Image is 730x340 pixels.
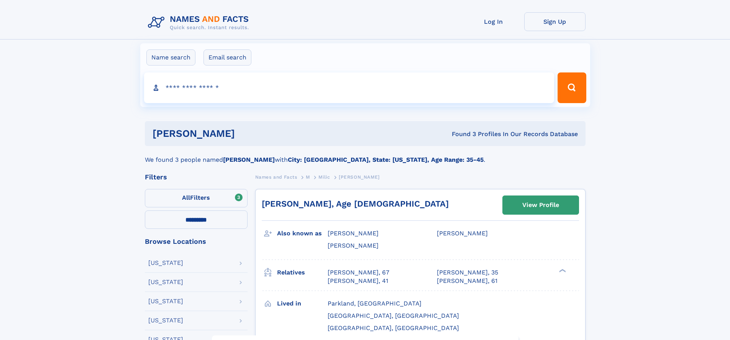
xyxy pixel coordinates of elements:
[145,189,248,207] label: Filters
[557,268,566,273] div: ❯
[145,238,248,245] div: Browse Locations
[328,324,459,332] span: [GEOGRAPHIC_DATA], [GEOGRAPHIC_DATA]
[146,49,195,66] label: Name search
[524,12,586,31] a: Sign Up
[255,172,297,182] a: Names and Facts
[148,317,183,324] div: [US_STATE]
[148,298,183,304] div: [US_STATE]
[339,174,380,180] span: [PERSON_NAME]
[145,146,586,164] div: We found 3 people named with .
[318,172,330,182] a: Milic
[343,130,578,138] div: Found 3 Profiles In Our Records Database
[223,156,275,163] b: [PERSON_NAME]
[148,279,183,285] div: [US_STATE]
[288,156,484,163] b: City: [GEOGRAPHIC_DATA], State: [US_STATE], Age Range: 35-45
[144,72,554,103] input: search input
[318,174,330,180] span: Milic
[277,297,328,310] h3: Lived in
[328,242,379,249] span: [PERSON_NAME]
[182,194,190,201] span: All
[328,300,422,307] span: Parkland, [GEOGRAPHIC_DATA]
[277,227,328,240] h3: Also known as
[306,174,310,180] span: M
[463,12,524,31] a: Log In
[437,268,498,277] a: [PERSON_NAME], 35
[328,268,389,277] a: [PERSON_NAME], 67
[262,199,449,209] a: [PERSON_NAME], Age [DEMOGRAPHIC_DATA]
[153,129,343,138] h1: [PERSON_NAME]
[522,196,559,214] div: View Profile
[148,260,183,266] div: [US_STATE]
[277,266,328,279] h3: Relatives
[558,72,586,103] button: Search Button
[437,230,488,237] span: [PERSON_NAME]
[328,312,459,319] span: [GEOGRAPHIC_DATA], [GEOGRAPHIC_DATA]
[503,196,579,214] a: View Profile
[306,172,310,182] a: M
[203,49,251,66] label: Email search
[437,277,497,285] a: [PERSON_NAME], 61
[145,12,255,33] img: Logo Names and Facts
[328,230,379,237] span: [PERSON_NAME]
[328,277,388,285] a: [PERSON_NAME], 41
[145,174,248,181] div: Filters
